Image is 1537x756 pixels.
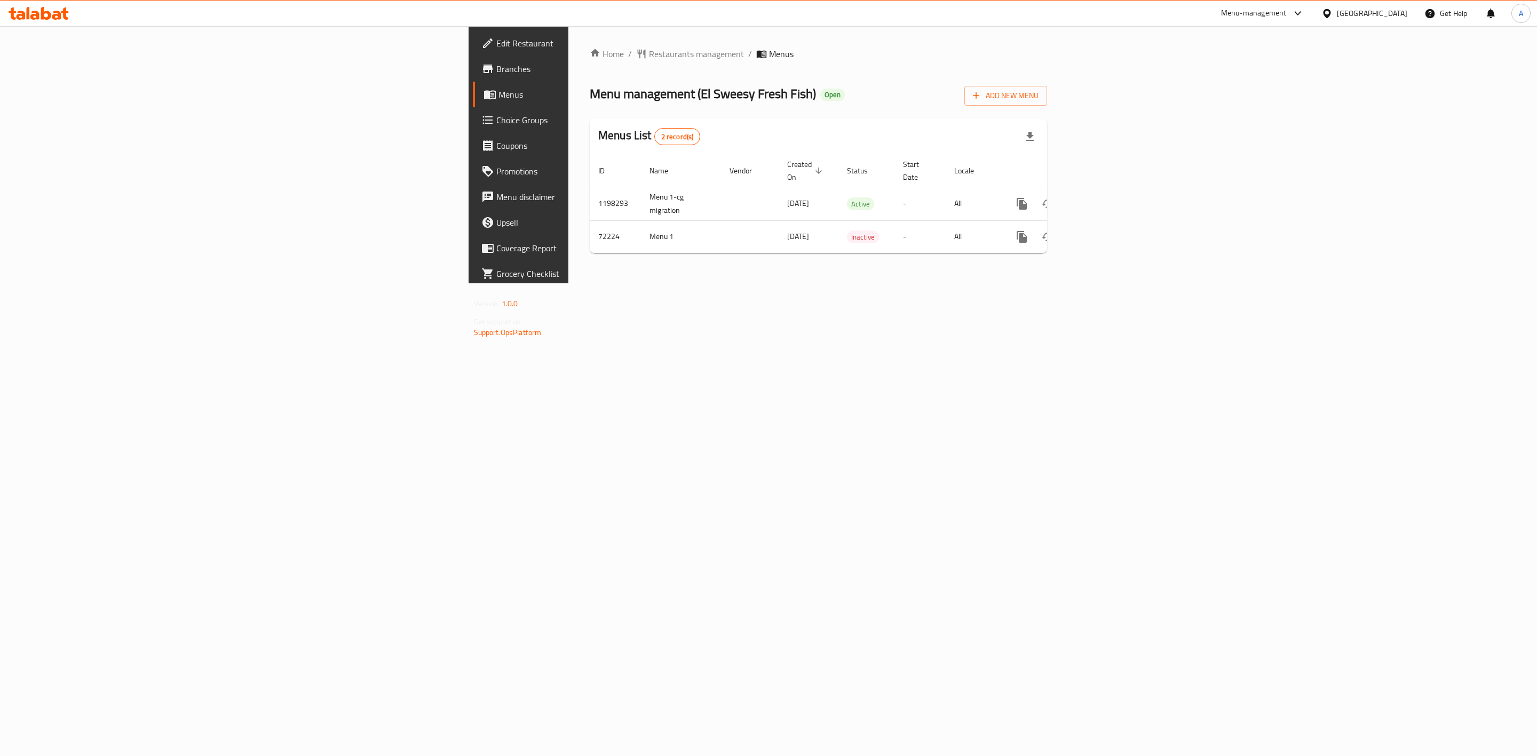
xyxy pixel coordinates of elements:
[496,267,717,280] span: Grocery Checklist
[474,325,542,339] a: Support.OpsPlatform
[973,89,1039,102] span: Add New Menu
[590,47,1047,60] nav: breadcrumb
[502,297,518,311] span: 1.0.0
[946,220,1001,253] td: All
[1035,191,1060,217] button: Change Status
[598,128,700,145] h2: Menus List
[496,165,717,178] span: Promotions
[820,90,845,99] span: Open
[1221,7,1287,20] div: Menu-management
[473,184,725,210] a: Menu disclaimer
[787,158,826,184] span: Created On
[964,86,1047,106] button: Add New Menu
[787,229,809,243] span: [DATE]
[496,242,717,254] span: Coverage Report
[473,210,725,235] a: Upsell
[496,37,717,50] span: Edit Restaurant
[474,315,523,329] span: Get support on:
[1009,191,1035,217] button: more
[473,82,725,107] a: Menus
[590,155,1120,253] table: enhanced table
[903,158,933,184] span: Start Date
[1001,155,1120,187] th: Actions
[847,230,879,243] div: Inactive
[894,220,946,253] td: -
[954,164,988,177] span: Locale
[473,107,725,133] a: Choice Groups
[820,89,845,101] div: Open
[598,164,619,177] span: ID
[473,261,725,287] a: Grocery Checklist
[473,133,725,158] a: Coupons
[496,190,717,203] span: Menu disclaimer
[847,231,879,243] span: Inactive
[1009,224,1035,250] button: more
[1035,224,1060,250] button: Change Status
[1519,7,1523,19] span: A
[847,198,874,210] span: Active
[496,62,717,75] span: Branches
[473,235,725,261] a: Coverage Report
[730,164,766,177] span: Vendor
[787,196,809,210] span: [DATE]
[496,216,717,229] span: Upsell
[474,297,500,311] span: Version:
[473,30,725,56] a: Edit Restaurant
[847,164,882,177] span: Status
[496,139,717,152] span: Coupons
[473,158,725,184] a: Promotions
[847,197,874,210] div: Active
[748,47,752,60] li: /
[649,164,682,177] span: Name
[498,88,717,101] span: Menus
[946,187,1001,220] td: All
[894,187,946,220] td: -
[473,56,725,82] a: Branches
[1337,7,1407,19] div: [GEOGRAPHIC_DATA]
[769,47,794,60] span: Menus
[655,132,700,142] span: 2 record(s)
[654,128,701,145] div: Total records count
[496,114,717,126] span: Choice Groups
